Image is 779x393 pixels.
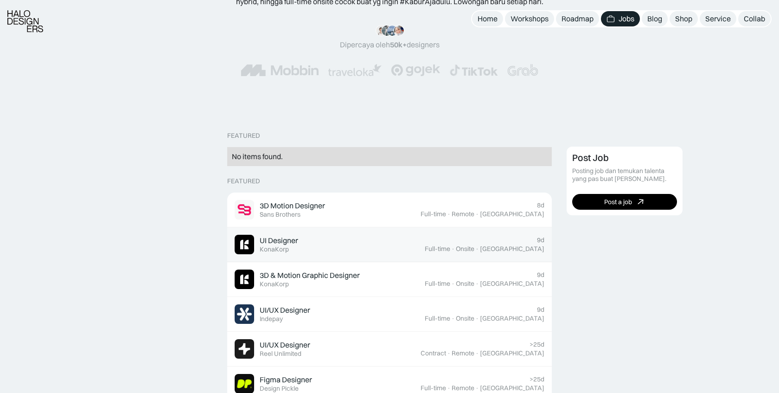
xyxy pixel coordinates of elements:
[260,375,312,385] div: Figma Designer
[475,280,479,288] div: ·
[480,315,544,322] div: [GEOGRAPHIC_DATA]
[227,227,552,262] a: Job ImageUI DesignerKonaKorp9dFull-time·Onsite·[GEOGRAPHIC_DATA]
[447,210,451,218] div: ·
[530,375,544,383] div: >25d
[235,270,254,289] img: Job Image
[260,201,325,211] div: 3D Motion Designer
[227,262,552,297] a: Job Image3D & Motion Graphic DesignerKonaKorp9dFull-time·Onsite·[GEOGRAPHIC_DATA]
[260,315,283,323] div: Indepay
[260,271,360,280] div: 3D & Motion Graphic Designer
[260,245,289,253] div: KonaKorp
[480,210,544,218] div: [GEOGRAPHIC_DATA]
[425,315,450,322] div: Full-time
[537,201,544,209] div: 8d
[421,210,446,218] div: Full-time
[235,235,254,254] img: Job Image
[425,280,450,288] div: Full-time
[475,315,479,322] div: ·
[480,280,544,288] div: [GEOGRAPHIC_DATA]
[604,198,632,206] div: Post a job
[447,349,451,357] div: ·
[537,306,544,314] div: 9d
[480,349,544,357] div: [GEOGRAPHIC_DATA]
[260,340,310,350] div: UI/UX Designer
[478,14,498,24] div: Home
[260,280,289,288] div: KonaKorp
[447,384,451,392] div: ·
[235,339,254,359] img: Job Image
[340,40,440,50] div: Dipercaya oleh designers
[227,193,552,227] a: Job Image3D Motion DesignerSans Brothers8dFull-time·Remote·[GEOGRAPHIC_DATA]
[562,14,594,24] div: Roadmap
[456,280,474,288] div: Onsite
[601,11,640,26] a: Jobs
[705,14,731,24] div: Service
[260,305,310,315] div: UI/UX Designer
[537,271,544,279] div: 9d
[642,11,668,26] a: Blog
[425,245,450,253] div: Full-time
[260,211,300,219] div: Sans Brothers
[530,341,544,348] div: >25d
[227,332,552,367] a: Job ImageUI/UX DesignerReel Unlimited>25dContract·Remote·[GEOGRAPHIC_DATA]
[452,384,474,392] div: Remote
[456,315,474,322] div: Onsite
[537,236,544,244] div: 9d
[619,14,634,24] div: Jobs
[744,14,765,24] div: Collab
[475,384,479,392] div: ·
[390,40,407,49] span: 50k+
[260,350,301,358] div: Reel Unlimited
[738,11,771,26] a: Collab
[647,14,662,24] div: Blog
[480,245,544,253] div: [GEOGRAPHIC_DATA]
[227,132,260,140] div: Featured
[505,11,554,26] a: Workshops
[475,210,479,218] div: ·
[232,152,547,161] div: No items found.
[260,236,298,245] div: UI Designer
[675,14,692,24] div: Shop
[451,315,455,322] div: ·
[472,11,503,26] a: Home
[421,384,446,392] div: Full-time
[700,11,736,26] a: Service
[235,200,254,219] img: Job Image
[670,11,698,26] a: Shop
[235,304,254,324] img: Job Image
[475,245,479,253] div: ·
[452,210,474,218] div: Remote
[227,297,552,332] a: Job ImageUI/UX DesignerIndepay9dFull-time·Onsite·[GEOGRAPHIC_DATA]
[572,152,609,163] div: Post Job
[480,384,544,392] div: [GEOGRAPHIC_DATA]
[260,385,299,393] div: Design Pickle
[556,11,599,26] a: Roadmap
[572,194,677,210] a: Post a job
[572,167,677,183] div: Posting job dan temukan talenta yang pas buat [PERSON_NAME].
[451,245,455,253] div: ·
[456,245,474,253] div: Onsite
[511,14,549,24] div: Workshops
[227,177,260,185] div: Featured
[452,349,474,357] div: Remote
[421,349,446,357] div: Contract
[475,349,479,357] div: ·
[451,280,455,288] div: ·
